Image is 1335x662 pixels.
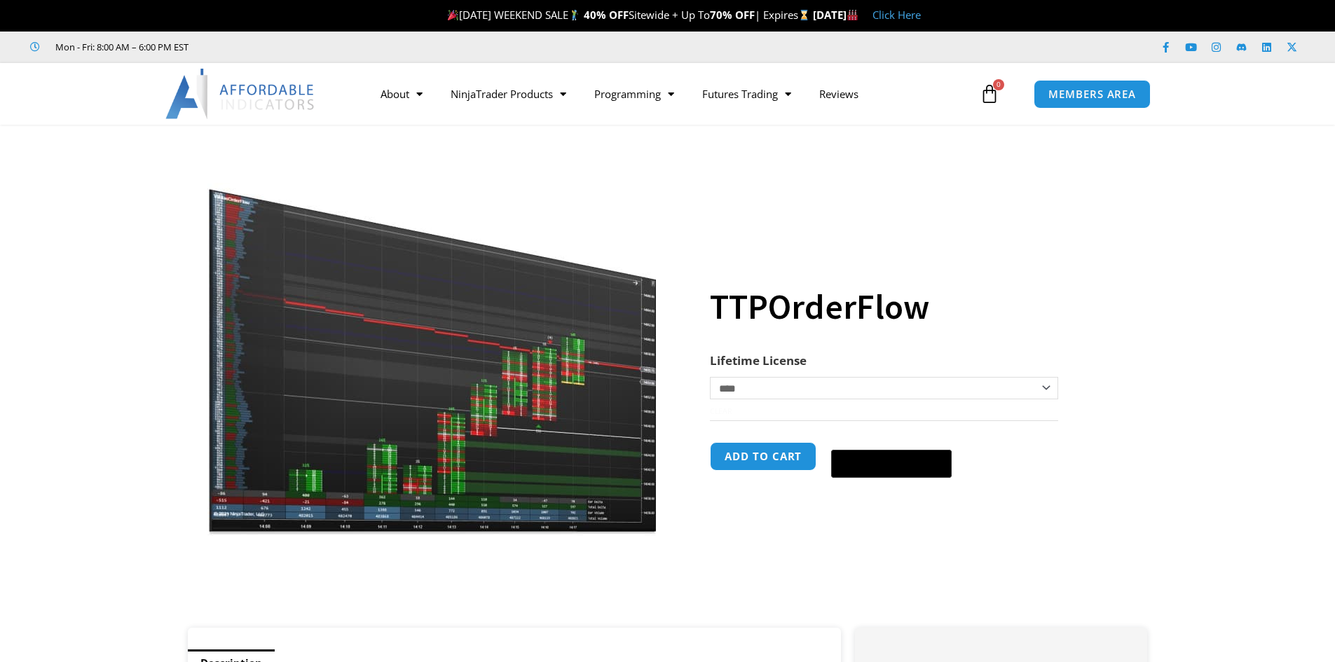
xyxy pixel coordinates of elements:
[52,39,189,55] span: Mon - Fri: 8:00 AM – 6:00 PM EST
[710,8,755,22] strong: 70% OFF
[580,78,688,110] a: Programming
[688,78,805,110] a: Futures Trading
[437,78,580,110] a: NinjaTrader Products
[444,8,812,22] span: [DATE] WEEKEND SALE Sitewide + Up To | Expires
[993,79,1004,90] span: 0
[831,450,952,478] button: Buy with GPay
[828,440,954,441] iframe: Secure payment input frame
[710,352,807,368] label: Lifetime License
[367,78,976,110] nav: Menu
[710,442,816,471] button: Add to cart
[1034,80,1151,109] a: MEMBERS AREA
[367,78,437,110] a: About
[872,8,921,22] a: Click Here
[847,10,858,20] img: 🏭
[1048,89,1136,99] span: MEMBERS AREA
[165,69,316,119] img: LogoAI | Affordable Indicators – NinjaTrader
[448,10,458,20] img: 🎉
[959,74,1020,114] a: 0
[569,10,580,20] img: 🏌️‍♂️
[799,10,809,20] img: ⌛
[710,406,732,416] a: Clear options
[207,149,658,537] img: OrderFlow 2
[805,78,872,110] a: Reviews
[710,282,1119,331] h1: TTPOrderFlow
[813,8,858,22] strong: [DATE]
[584,8,629,22] strong: 40% OFF
[208,40,418,54] iframe: Customer reviews powered by Trustpilot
